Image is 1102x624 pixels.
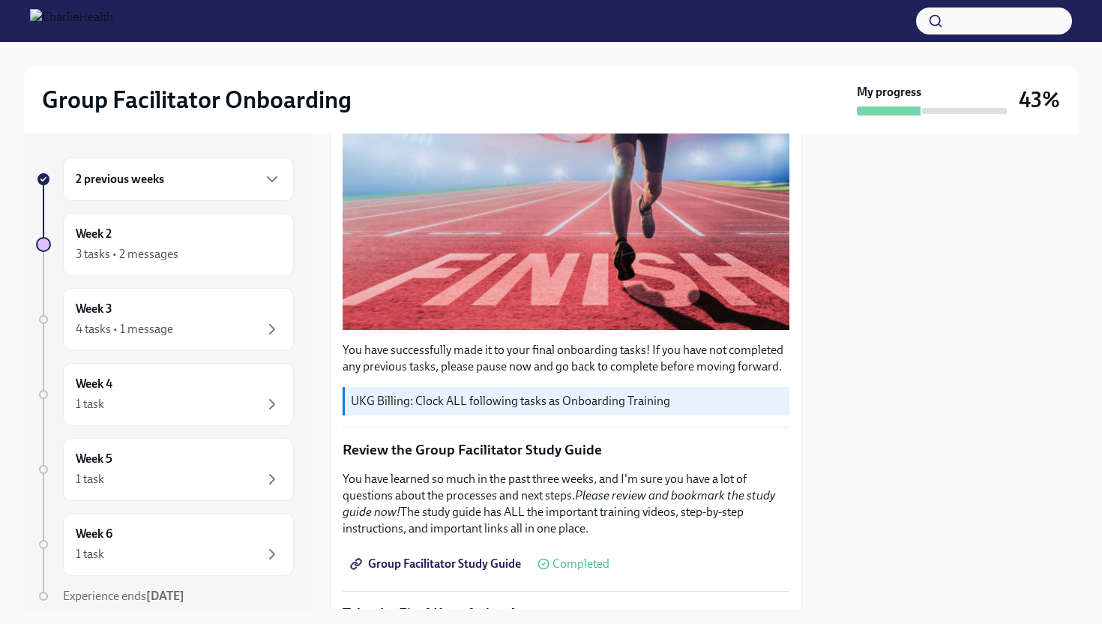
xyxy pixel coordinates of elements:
[76,376,112,392] h6: Week 4
[76,321,173,337] div: 4 tasks • 1 message
[36,513,294,576] a: Week 61 task
[343,604,789,623] p: Take the Final Knowledge Assessment
[343,549,532,579] a: Group Facilitator Study Guide
[76,171,164,187] h6: 2 previous weeks
[353,556,521,571] span: Group Facilitator Study Guide
[76,301,112,317] h6: Week 3
[76,471,104,487] div: 1 task
[36,438,294,501] a: Week 51 task
[351,393,783,409] p: UKG Billing: Clock ALL following tasks as Onboarding Training
[42,85,352,115] h2: Group Facilitator Onboarding
[1019,86,1060,113] h3: 43%
[76,226,112,242] h6: Week 2
[343,31,789,329] button: Zoom image
[36,288,294,351] a: Week 34 tasks • 1 message
[857,84,921,100] strong: My progress
[343,440,789,460] p: Review the Group Facilitator Study Guide
[146,589,184,603] strong: [DATE]
[63,589,184,603] span: Experience ends
[36,213,294,276] a: Week 23 tasks • 2 messages
[76,246,178,262] div: 3 tasks • 2 messages
[343,471,789,537] p: You have learned so much in the past three weeks, and I'm sure you have a lot of questions about ...
[343,342,789,375] p: You have successfully made it to your final onboarding tasks! If you have not completed any previ...
[30,9,113,33] img: CharlieHealth
[76,451,112,467] h6: Week 5
[76,526,112,542] h6: Week 6
[76,546,104,562] div: 1 task
[552,558,609,570] span: Completed
[63,157,294,201] div: 2 previous weeks
[76,396,104,412] div: 1 task
[36,363,294,426] a: Week 41 task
